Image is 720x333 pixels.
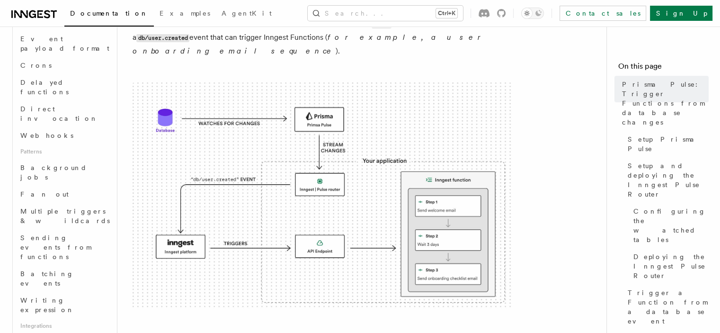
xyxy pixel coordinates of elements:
a: Delayed functions [17,74,111,100]
span: Multiple triggers & wildcards [20,207,110,225]
a: Prisma Pulse: Trigger Functions from database changes [618,76,709,131]
span: Examples [160,9,210,17]
code: users [372,20,391,28]
span: Event payload format [20,35,109,52]
a: Sending events from functions [17,229,111,265]
span: Documentation [70,9,148,17]
span: Background jobs [20,164,87,181]
a: AgentKit [216,3,277,26]
span: Patterns [17,144,111,159]
a: Fan out [17,186,111,203]
span: Webhooks [20,132,73,139]
p: Connecting Prisma Pulse to your database will trigger a new row in the table, creating a event th... [133,17,511,58]
span: Delayed functions [20,79,69,96]
a: Batching events [17,265,111,292]
h4: On this page [618,61,709,76]
span: Trigger a Function from a database event [628,288,709,326]
span: Prisma Pulse: Trigger Functions from database changes [622,80,709,127]
a: Deploying the Inngest Pulse Router [630,248,709,284]
a: Setup Prisma Pulse [624,131,709,157]
a: Configuring the watched tables [630,203,709,248]
a: Examples [154,3,216,26]
a: Multiple triggers & wildcards [17,203,111,229]
span: Configuring the watched tables [633,207,709,244]
a: Event payload format [17,30,111,57]
a: Webhooks [17,127,111,144]
span: Sending events from functions [20,234,91,261]
a: Crons [17,57,111,74]
span: Batching events [20,270,74,287]
span: Writing expression [20,297,74,314]
a: Contact sales [560,6,646,21]
a: Direct invocation [17,100,111,127]
a: Background jobs [17,159,111,186]
span: Fan out [20,190,69,198]
a: Writing expression [17,292,111,318]
button: Toggle dark mode [521,8,544,19]
a: Sign Up [650,6,712,21]
span: Setup Prisma Pulse [628,135,709,153]
img: Prisma Pulse watches your database for changes and streams them to your Inngest Pulse Router. The... [133,82,511,309]
code: db/user.created [136,34,189,42]
span: Crons [20,62,52,69]
button: Search...Ctrl+K [308,6,463,21]
a: Trigger a Function from a database event [624,284,709,330]
span: Direct invocation [20,105,98,122]
span: Deploying the Inngest Pulse Router [633,252,709,280]
a: Documentation [64,3,154,27]
span: AgentKit [222,9,272,17]
kbd: Ctrl+K [436,9,457,18]
a: Setup and deploying the Inngest Pulse Router [624,157,709,203]
span: Setup and deploying the Inngest Pulse Router [628,161,709,199]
